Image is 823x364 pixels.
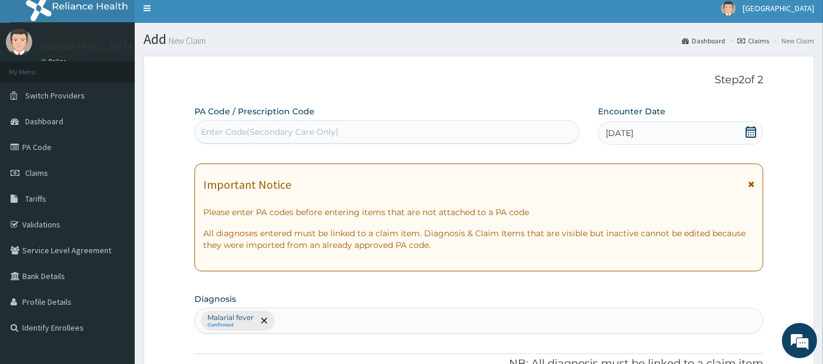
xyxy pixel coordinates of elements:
[203,227,755,251] p: All diagnoses entered must be linked to a claim item. Diagnosis & Claim Items that are visible bu...
[25,193,46,204] span: Tariffs
[194,74,764,87] p: Step 2 of 2
[41,41,138,52] p: [GEOGRAPHIC_DATA]
[194,293,236,305] label: Diagnosis
[207,313,254,322] p: Malarial fever
[201,126,339,138] div: Enter Code(Secondary Care Only)
[6,29,32,55] img: User Image
[743,3,814,13] span: [GEOGRAPHIC_DATA]
[192,6,220,34] div: Minimize live chat window
[41,57,69,66] a: Online
[68,108,162,226] span: We're online!
[259,315,269,326] span: remove selection option
[25,168,48,178] span: Claims
[166,36,206,45] small: New Claim
[682,36,725,46] a: Dashboard
[721,1,736,16] img: User Image
[25,90,85,101] span: Switch Providers
[194,106,315,117] label: PA Code / Prescription Code
[22,59,47,88] img: d_794563401_company_1708531726252_794563401
[203,178,291,191] h1: Important Notice
[598,106,665,117] label: Encounter Date
[25,116,63,127] span: Dashboard
[770,36,814,46] li: New Claim
[207,322,254,328] small: Confirmed
[737,36,769,46] a: Claims
[144,32,814,47] h1: Add
[61,66,197,81] div: Chat with us now
[606,127,633,139] span: [DATE]
[6,241,223,282] textarea: Type your message and hit 'Enter'
[203,206,755,218] p: Please enter PA codes before entering items that are not attached to a PA code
